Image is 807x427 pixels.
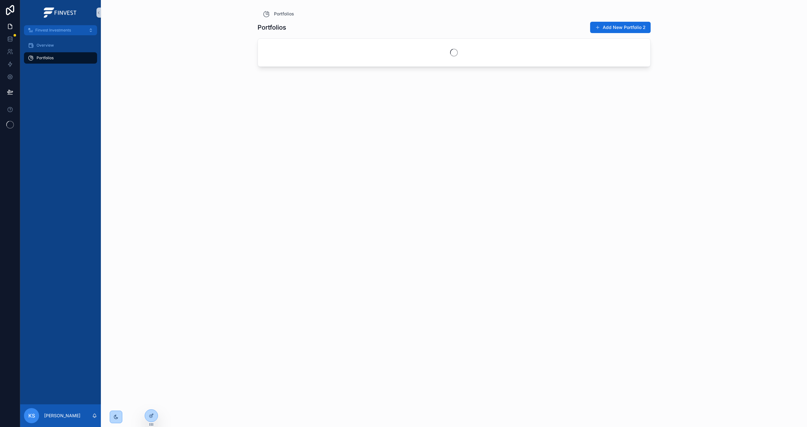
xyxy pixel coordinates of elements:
button: Finvest Investments [24,25,97,35]
a: Overview [24,40,97,51]
span: Finvest Investments [35,28,71,33]
a: Portfolios [24,52,97,64]
span: KS [28,412,35,419]
p: [PERSON_NAME] [44,413,80,419]
span: Overview [37,43,54,48]
span: Portfolios [37,55,54,60]
button: Add New Portfolio 2 [590,22,651,33]
a: Portfolios [263,10,294,18]
h1: Portfolios [258,23,286,32]
img: App logo [44,8,77,18]
div: scrollable content [20,35,101,72]
span: Portfolios [274,11,294,17]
